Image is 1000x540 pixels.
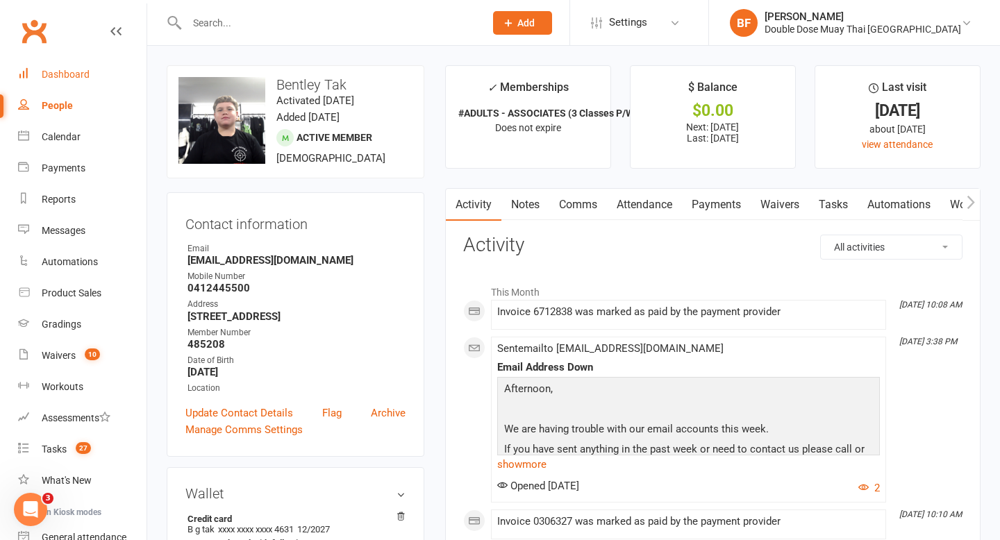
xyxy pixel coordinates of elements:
time: Activated [DATE] [276,94,354,107]
a: Workouts [18,371,147,403]
div: What's New [42,475,92,486]
p: Afternoon, [501,380,876,400]
span: Settings [609,7,647,38]
a: Tasks [809,189,858,221]
a: view attendance [862,139,933,150]
time: Added [DATE] [276,111,340,124]
div: $ Balance [688,78,737,103]
div: Email Address Down [497,362,880,373]
h3: Bentley Tak [178,77,412,92]
div: [PERSON_NAME] [765,10,961,23]
a: Manage Comms Settings [185,421,303,438]
div: Messages [42,225,85,236]
span: [DEMOGRAPHIC_DATA] [276,152,385,164]
a: What's New [18,465,147,496]
div: Automations [42,256,98,267]
a: Waivers [751,189,809,221]
span: 3 [42,493,53,504]
img: image1745310552.png [178,77,265,164]
h3: Activity [463,235,962,256]
i: [DATE] 10:10 AM [899,509,962,519]
div: $0.00 [643,103,783,118]
p: Next: [DATE] Last: [DATE] [643,121,783,144]
a: Clubworx [17,14,51,49]
i: [DATE] 10:08 AM [899,300,962,310]
button: 2 [858,480,880,496]
a: Archive [371,405,406,421]
a: Waivers 10 [18,340,147,371]
a: Calendar [18,121,147,153]
div: Calendar [42,131,81,142]
input: Search... [183,13,475,33]
button: Add [493,11,552,35]
a: Notes [501,189,549,221]
a: Tasks 27 [18,434,147,465]
strong: #ADULTS - ASSOCIATES (3 Classes P/Wk) - WE... [458,108,673,119]
a: People [18,90,147,121]
a: Reports [18,184,147,215]
div: Workouts [42,381,83,392]
div: Address [187,298,406,311]
div: Dashboard [42,69,90,80]
div: Waivers [42,350,76,361]
i: ✓ [487,81,497,94]
div: [DATE] [828,103,967,118]
a: Activity [446,189,501,221]
strong: 0412445500 [187,282,406,294]
div: Location [187,382,406,395]
div: Email [187,242,406,255]
div: Memberships [487,78,569,104]
strong: Credit card [187,514,399,524]
div: Last visit [869,78,926,103]
div: Double Dose Muay Thai [GEOGRAPHIC_DATA] [765,23,961,35]
a: Dashboard [18,59,147,90]
span: 10 [85,348,100,360]
div: Payments [42,162,85,174]
span: Sent email to [EMAIL_ADDRESS][DOMAIN_NAME] [497,342,724,355]
strong: [EMAIL_ADDRESS][DOMAIN_NAME] [187,254,406,267]
h3: Contact information [185,211,406,232]
p: If you have sent anything in the past week or need to contact us please call or message [PHONE_NU... [501,441,876,478]
a: Gradings [18,309,147,340]
h3: Wallet [185,486,406,501]
strong: [STREET_ADDRESS] [187,310,406,323]
div: People [42,100,73,111]
a: Product Sales [18,278,147,309]
a: Comms [549,189,607,221]
a: Update Contact Details [185,405,293,421]
div: Invoice 6712838 was marked as paid by the payment provider [497,306,880,318]
li: This Month [463,278,962,300]
iframe: Intercom live chat [14,493,47,526]
a: Automations [858,189,940,221]
div: Reports [42,194,76,205]
span: xxxx xxxx xxxx 4631 [218,524,294,534]
div: Date of Birth [187,354,406,367]
div: Tasks [42,444,67,455]
a: Payments [682,189,751,221]
a: Assessments [18,403,147,434]
i: [DATE] 3:38 PM [899,337,957,346]
span: Add [517,17,535,28]
a: Payments [18,153,147,184]
div: BF [730,9,758,37]
a: Automations [18,246,147,278]
strong: 485208 [187,338,406,351]
div: Mobile Number [187,270,406,283]
div: Product Sales [42,287,101,298]
p: We are having trouble with our email accounts this week. [501,421,876,441]
a: Messages [18,215,147,246]
div: Member Number [187,326,406,339]
div: Gradings [42,319,81,330]
div: about [DATE] [828,121,967,137]
div: Invoice 0306327 was marked as paid by the payment provider [497,516,880,528]
span: Opened [DATE] [497,480,579,492]
span: 12/2027 [297,524,330,534]
span: Active member [297,132,372,143]
a: Flag [322,405,342,421]
span: Does not expire [495,122,561,133]
span: 27 [76,442,91,454]
a: Attendance [607,189,682,221]
div: Assessments [42,412,110,423]
strong: [DATE] [187,366,406,378]
a: show more [497,455,880,474]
